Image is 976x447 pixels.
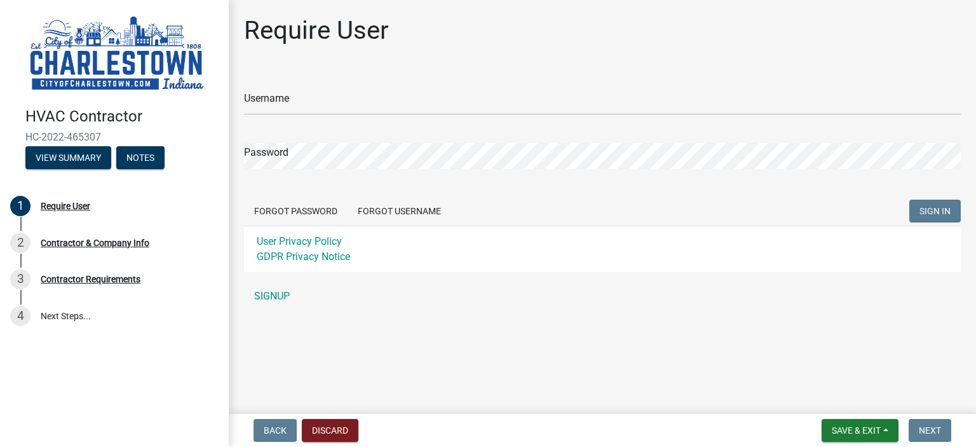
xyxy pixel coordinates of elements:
[116,146,165,169] button: Notes
[264,425,287,436] span: Back
[244,284,961,309] a: SIGNUP
[832,425,881,436] span: Save & Exit
[10,196,30,216] div: 1
[10,233,30,253] div: 2
[116,153,165,163] wm-modal-confirm: Notes
[244,15,389,46] h1: Require User
[25,146,111,169] button: View Summary
[348,200,451,223] button: Forgot Username
[41,275,140,284] div: Contractor Requirements
[919,206,951,216] span: SIGN IN
[822,419,898,442] button: Save & Exit
[25,131,203,143] span: HC-2022-465307
[919,425,941,436] span: Next
[302,419,358,442] button: Discard
[257,235,342,247] a: User Privacy Policy
[244,200,348,223] button: Forgot Password
[41,238,149,247] div: Contractor & Company Info
[254,419,297,442] button: Back
[25,13,208,94] img: City of Charlestown, Indiana
[909,419,951,442] button: Next
[909,200,961,223] button: SIGN IN
[10,306,30,326] div: 4
[257,251,350,263] a: GDPR Privacy Notice
[41,202,90,210] div: Require User
[10,269,30,289] div: 3
[25,153,111,163] wm-modal-confirm: Summary
[25,107,219,126] h4: HVAC Contractor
